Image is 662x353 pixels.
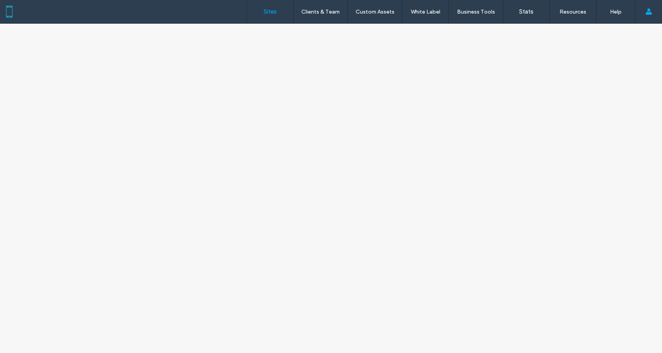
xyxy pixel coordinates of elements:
[301,9,340,15] label: Clients & Team
[559,9,586,15] label: Resources
[457,9,495,15] label: Business Tools
[610,9,622,15] label: Help
[264,8,277,15] label: Sites
[17,5,33,12] span: Help
[519,8,533,15] label: Stats
[356,9,394,15] label: Custom Assets
[411,9,440,15] label: White Label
